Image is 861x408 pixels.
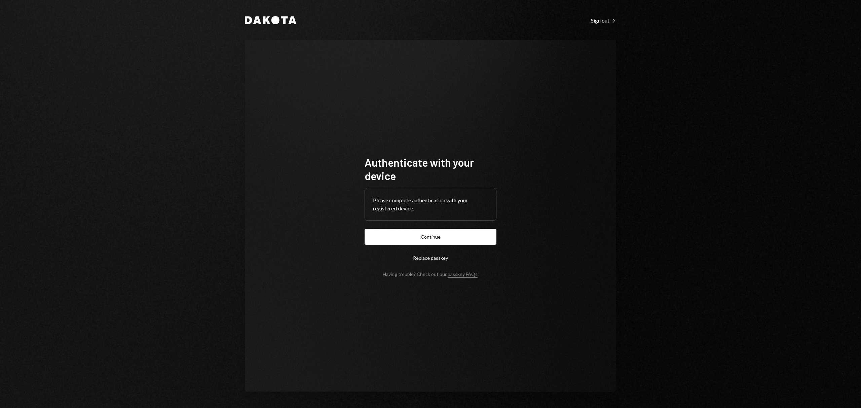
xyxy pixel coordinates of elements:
a: passkey FAQs [448,271,478,278]
div: Please complete authentication with your registered device. [373,196,488,212]
div: Having trouble? Check out our . [383,271,479,277]
button: Replace passkey [365,250,496,266]
button: Continue [365,229,496,245]
a: Sign out [591,16,616,24]
h1: Authenticate with your device [365,156,496,182]
div: Sign out [591,17,616,24]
